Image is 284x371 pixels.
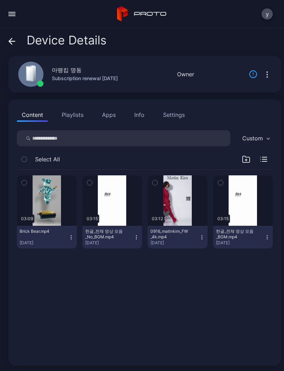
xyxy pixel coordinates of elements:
div: 한글_전체 영상 모음_No_BGM.mp4 [85,229,124,240]
button: Custom [239,130,273,146]
div: [DATE] [216,240,265,246]
button: 한글_전체 영상 모음_BGM.mp4[DATE] [213,226,273,248]
div: Settings [163,111,185,119]
button: Brick Bear.mp4[DATE] [17,226,77,248]
button: Settings [158,108,190,122]
div: [DATE] [150,240,199,246]
span: Device Details [27,34,107,47]
div: 마뗑킴 명동 [52,66,82,74]
button: 0916_matinkim_FW_4k.mp4[DATE] [148,226,208,248]
div: 0916_matinkim_FW_4k.mp4 [150,229,189,240]
div: Info [134,111,144,119]
button: y [262,8,273,20]
button: Playlists [57,108,88,122]
div: [DATE] [85,240,134,246]
div: Owner [177,70,194,78]
span: Select All [35,155,60,163]
div: [DATE] [20,240,68,246]
div: Custom [242,135,263,142]
button: Info [129,108,149,122]
div: 한글_전체 영상 모음_BGM.mp4 [216,229,255,240]
div: Subscription renewal [DATE] [52,74,118,83]
button: Content [17,108,48,122]
button: 한글_전체 영상 모음_No_BGM.mp4[DATE] [82,226,142,248]
div: Brick Bear.mp4 [20,229,58,234]
button: Apps [97,108,121,122]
